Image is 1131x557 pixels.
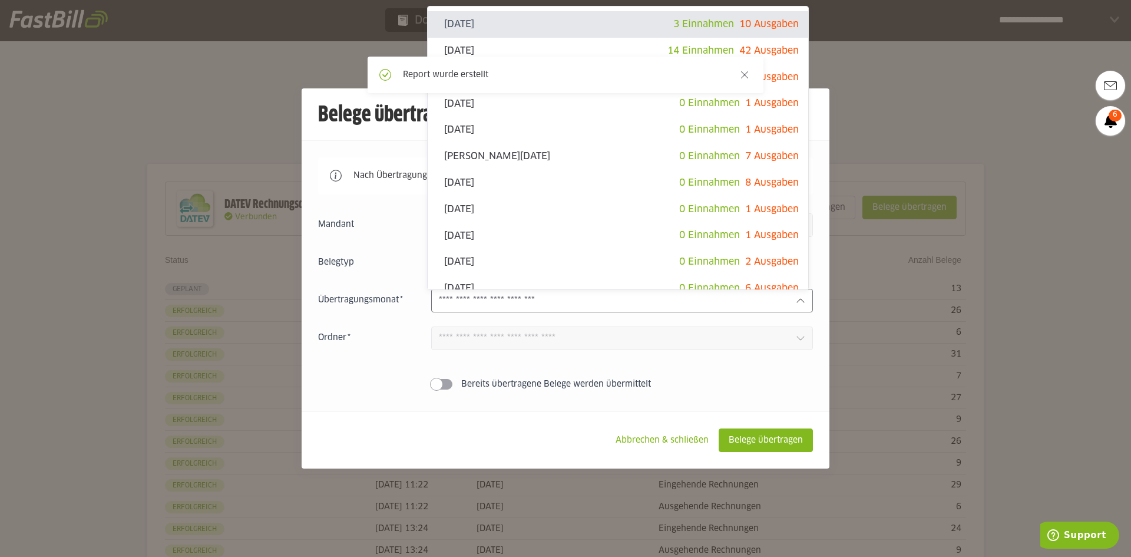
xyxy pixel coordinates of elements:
sl-option: [DATE] [428,90,808,117]
sl-option: [DATE] [428,170,808,196]
span: 7 Ausgaben [745,151,799,161]
sl-option: [DATE] [428,11,808,38]
sl-option: [DATE] [428,275,808,302]
sl-option: [DATE] [428,117,808,143]
sl-button: Abbrechen & schließen [606,429,719,452]
span: 3 Einnahmen [673,19,734,29]
span: 1 Ausgaben [745,98,799,108]
span: 6 Ausgaben [745,284,799,293]
span: 8 Ausgaben [745,178,799,187]
sl-option: [DATE] [428,38,808,64]
sl-option: [DATE] [428,222,808,249]
span: 14 Einnahmen [667,46,734,55]
iframe: Öffnet ein Widget, in dem Sie weitere Informationen finden [1040,522,1119,551]
span: 0 Einnahmen [679,257,740,266]
span: 2 Ausgaben [745,257,799,266]
span: 6 [1109,110,1122,121]
sl-option: [DATE] [428,249,808,275]
span: 0 Einnahmen [679,205,740,214]
sl-switch: Bereits übertragene Belege werden übermittelt [318,378,813,390]
span: 1 Ausgaben [745,230,799,240]
sl-button: Belege übertragen [719,429,813,452]
span: 0 Einnahmen [679,125,740,134]
span: 10 Ausgaben [739,19,799,29]
span: 42 Ausgaben [739,46,799,55]
span: 0 Einnahmen [679,151,740,161]
span: 1 Ausgaben [745,205,799,214]
a: 6 [1096,106,1125,136]
span: 1 Ausgaben [745,125,799,134]
span: 0 Einnahmen [679,178,740,187]
sl-option: [DATE] [428,196,808,223]
span: 0 Einnahmen [679,230,740,240]
sl-option: [PERSON_NAME][DATE] [428,143,808,170]
span: 0 Einnahmen [679,98,740,108]
span: 0 Einnahmen [679,284,740,293]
